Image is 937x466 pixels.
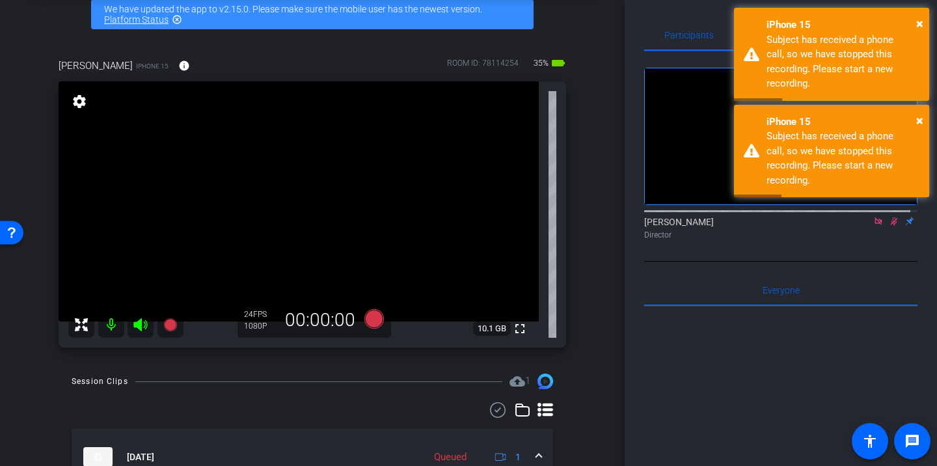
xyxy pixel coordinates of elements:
[172,14,182,25] mat-icon: highlight_off
[512,321,528,336] mat-icon: fullscreen
[916,16,923,31] span: ×
[767,115,919,130] div: iPhone 15
[525,375,530,387] span: 1
[509,374,530,389] span: Destinations for your clips
[447,57,519,76] div: ROOM ID: 78114254
[473,321,511,336] span: 10.1 GB
[644,215,917,241] div: [PERSON_NAME]
[916,111,923,130] button: Close
[127,450,154,464] span: [DATE]
[244,321,277,331] div: 1080P
[916,14,923,33] button: Close
[767,129,919,187] div: Subject has received a phone call, so we have stopped this recording. Please start a new recording.
[253,310,267,319] span: FPS
[644,229,917,241] div: Director
[767,18,919,33] div: iPhone 15
[59,59,133,73] span: [PERSON_NAME]
[862,433,878,449] mat-icon: accessibility
[509,374,525,389] mat-icon: cloud_upload
[532,53,550,74] span: 35%
[537,374,553,389] img: Session clips
[136,61,169,71] span: iPhone 15
[428,450,473,465] div: Queued
[178,60,190,72] mat-icon: info
[550,55,566,71] mat-icon: battery_std
[244,309,277,320] div: 24
[515,450,521,464] span: 1
[72,375,128,388] div: Session Clips
[104,14,169,25] a: Platform Status
[767,33,919,91] div: Subject has received a phone call, so we have stopped this recording. Please start a new recording.
[916,113,923,128] span: ×
[763,286,800,295] span: Everyone
[277,309,364,331] div: 00:00:00
[664,31,714,40] span: Participants
[904,433,920,449] mat-icon: message
[70,94,88,109] mat-icon: settings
